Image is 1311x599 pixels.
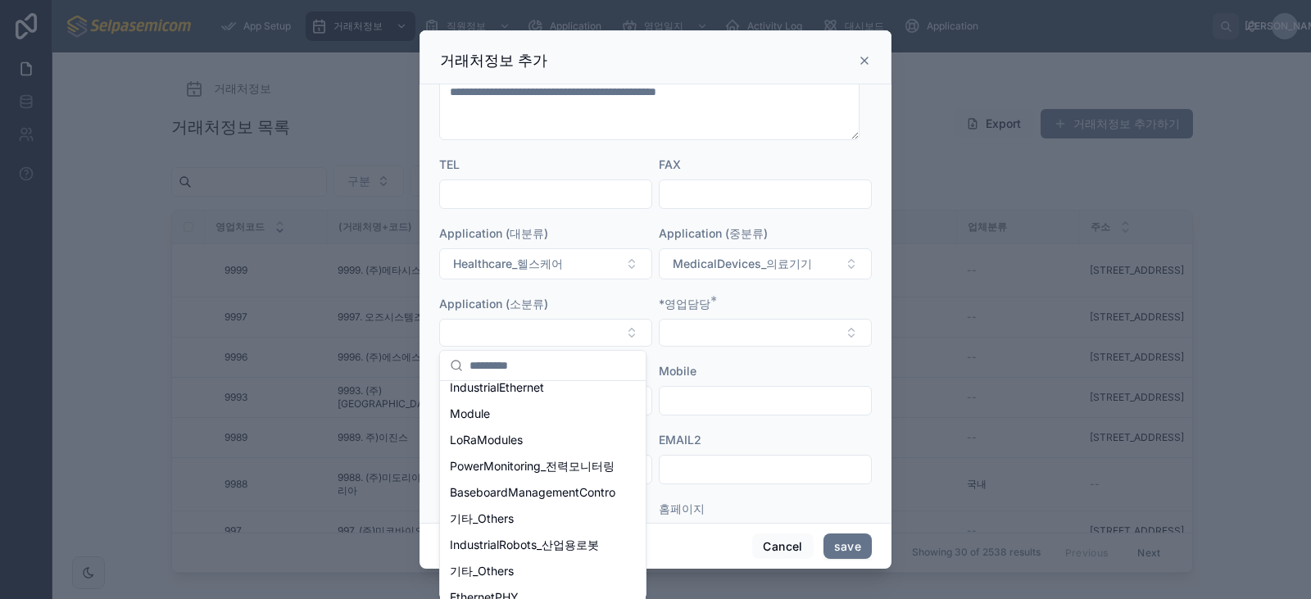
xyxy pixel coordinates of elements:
[450,537,599,553] span: IndustrialRobots_산업용로봇
[659,226,768,240] span: Application (중분류)
[439,157,460,171] span: TEL
[450,511,514,527] span: 기타_Others
[673,256,812,272] span: MedicalDevices_의료기기
[439,297,548,311] span: Application (소분류)
[659,501,705,515] span: 홈페이지
[450,379,544,396] span: IndustrialEthernet
[450,432,523,448] span: LoRaModules
[450,563,514,579] span: 기타_Others
[659,364,696,378] span: Mobile
[439,248,652,279] button: Select Button
[450,484,616,501] span: BaseboardManagementControllers_BMC
[439,319,652,347] button: Select Button
[659,248,872,279] button: Select Button
[823,533,872,560] button: save
[659,319,872,347] button: Select Button
[450,406,490,422] span: Module
[659,297,710,311] span: *영업담당
[450,458,615,474] span: PowerMonitoring_전력모니터링
[439,226,548,240] span: Application (대분류)
[659,157,681,171] span: FAX
[752,533,813,560] button: Cancel
[440,51,547,70] h3: 거래처정보 추가
[453,256,563,272] span: Healthcare_헬스케어
[659,433,701,447] span: EMAIL2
